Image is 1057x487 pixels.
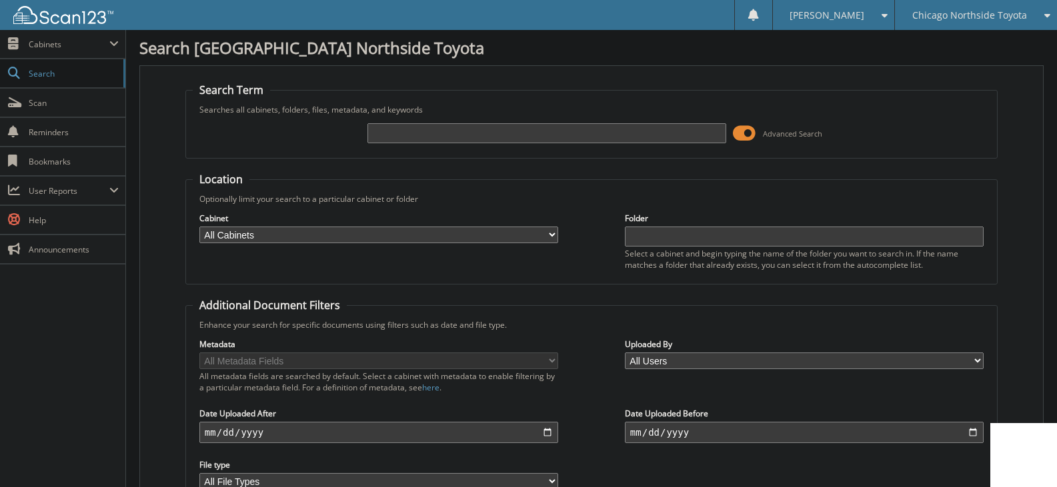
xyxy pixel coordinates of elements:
span: Help [29,215,119,226]
div: Searches all cabinets, folders, files, metadata, and keywords [193,104,990,115]
label: Metadata [199,338,558,350]
legend: Location [193,172,249,187]
legend: Search Term [193,83,270,97]
span: Reminders [29,127,119,138]
span: User Reports [29,185,109,197]
iframe: Chat Widget [990,423,1057,487]
legend: Additional Document Filters [193,298,347,312]
label: Date Uploaded Before [625,408,984,419]
label: Date Uploaded After [199,408,558,419]
label: Uploaded By [625,338,984,350]
h1: Search [GEOGRAPHIC_DATA] Northside Toyota [139,37,1044,59]
span: Chicago Northside Toyota [912,11,1027,19]
div: Select a cabinet and begin typing the name of the folder you want to search in. If the name match... [625,248,984,270]
div: Optionally limit your search to a particular cabinet or folder [193,193,990,205]
label: Cabinet [199,213,558,224]
div: All metadata fields are searched by default. Select a cabinet with metadata to enable filtering b... [199,370,558,393]
span: Scan [29,97,119,109]
label: File type [199,459,558,470]
a: here [422,382,439,393]
span: [PERSON_NAME] [790,11,864,19]
img: scan123-logo-white.svg [13,6,113,24]
label: Folder [625,213,984,224]
span: Bookmarks [29,156,119,167]
span: Search [29,68,117,79]
span: Advanced Search [763,129,822,139]
input: end [625,422,984,443]
span: Announcements [29,244,119,255]
div: Enhance your search for specific documents using filters such as date and file type. [193,319,990,330]
span: Cabinets [29,39,109,50]
input: start [199,422,558,443]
